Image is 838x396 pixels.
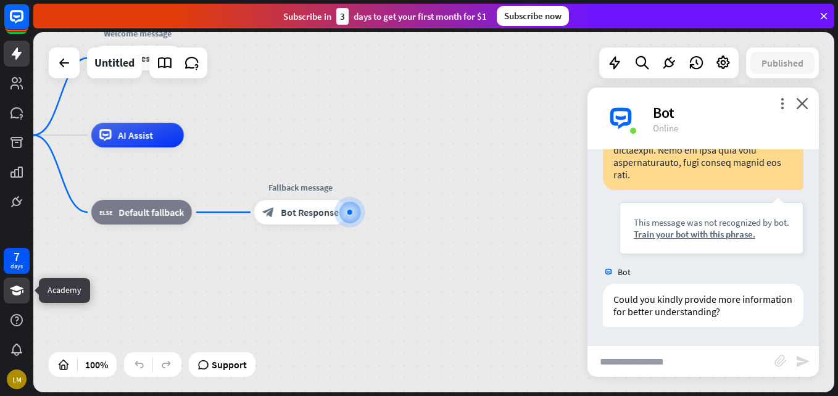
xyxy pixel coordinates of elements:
button: Published [750,52,815,74]
div: Subscribe in days to get your first month for $1 [283,8,487,25]
div: Train your bot with this phrase. [634,228,789,240]
a: 7 days [4,248,30,274]
i: send [795,354,810,369]
div: 3 [336,8,349,25]
span: Support [212,355,247,374]
div: Welcome message [82,27,193,39]
span: AI Assist [118,129,153,141]
div: Online [653,122,804,134]
div: days [10,262,23,271]
div: Bot [653,103,804,122]
div: This message was not recognized by bot. [634,217,789,228]
i: block_fallback [99,206,112,218]
i: close [796,97,808,109]
span: Default fallback [118,206,184,218]
span: Bot Response [281,206,339,218]
i: block_attachment [774,355,787,367]
div: Subscribe now [497,6,569,26]
i: more_vert [776,97,788,109]
div: 7 [14,251,20,262]
div: Fallback message [245,181,356,194]
div: LM [7,369,27,389]
div: Could you kindly provide more information for better understanding? [603,284,803,327]
button: Open LiveChat chat widget [10,5,47,42]
i: block_bot_response [262,206,275,218]
div: Untitled [94,47,135,78]
div: 100% [81,355,112,374]
span: Bot [618,266,631,278]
